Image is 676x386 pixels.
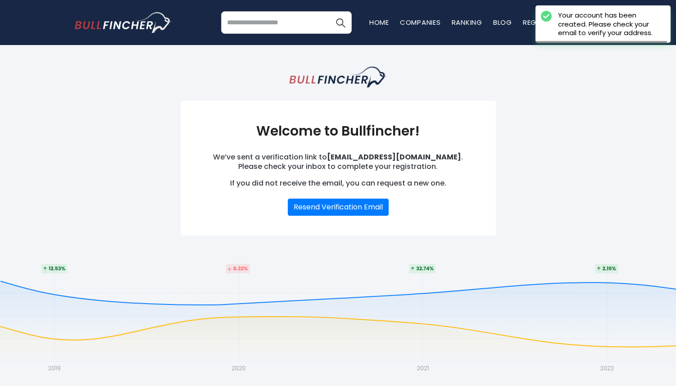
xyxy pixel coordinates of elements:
button: Search [329,11,352,34]
strong: [EMAIL_ADDRESS][DOMAIN_NAME] [327,152,461,162]
img: bullfincher logo [75,12,172,33]
p: We’ve sent a verification link to . Please check your inbox to complete your registration. [200,153,476,172]
a: Register [523,18,555,27]
a: Home [369,18,389,27]
div: Your account has been created. Please check your email to verify your address. [558,11,665,37]
h3: Welcome to Bullfincher! [200,121,476,141]
p: If you did not receive the email, you can request a new one. [200,179,476,188]
a: Go to homepage [75,12,172,33]
a: Companies [400,18,441,27]
button: Resend Verification Email [288,199,389,216]
a: Ranking [452,18,482,27]
a: Blog [493,18,512,27]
